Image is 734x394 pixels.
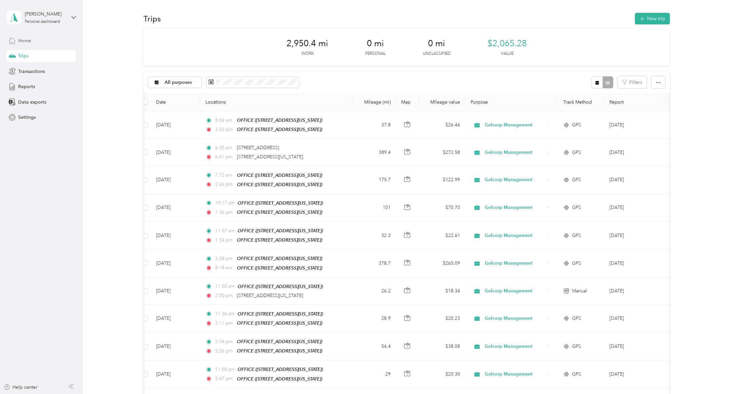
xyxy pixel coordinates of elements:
span: 3:38 pm [215,255,234,262]
span: OFFICE ([STREET_ADDRESS][US_STATE]) [237,237,322,243]
th: Locations [200,93,352,111]
td: 29 [352,360,396,388]
span: Reports [18,83,35,90]
span: Gelcorp Management [485,343,545,350]
span: GPS [572,176,581,183]
td: Aug 2025 [604,139,664,166]
span: Gelcorp Management [485,315,545,322]
span: Home [18,37,31,44]
span: OFFICE ([STREET_ADDRESS][US_STATE]) [238,200,323,206]
span: 8:06 am [215,117,234,124]
span: 2,950.4 mi [287,38,328,49]
td: $20.30 [419,360,465,388]
span: OFFICE ([STREET_ADDRESS][US_STATE]) [237,256,322,261]
span: Gelcorp Management [485,149,545,156]
span: OFFICE ([STREET_ADDRESS][US_STATE]) [237,127,322,132]
p: Personal [365,51,386,57]
span: Gelcorp Management [485,176,545,183]
span: 11:36 am [215,310,235,317]
span: 2:46 pm [215,181,234,188]
p: Unclassified [423,51,450,57]
span: GPS [572,343,581,350]
td: 101 [352,194,396,222]
span: OFFICE ([STREET_ADDRESS][US_STATE]) [237,173,322,178]
td: $18.34 [419,278,465,305]
td: 32.3 [352,222,396,249]
th: Mileage value [419,93,465,111]
span: 0 mi [428,38,445,49]
button: Filters [618,76,647,88]
td: $22.61 [419,222,465,249]
span: OFFICE ([STREET_ADDRESS][US_STATE]) [238,228,323,233]
td: Aug 2025 [604,111,664,139]
div: Personal dashboard [25,20,60,24]
span: [STREET_ADDRESS] [237,145,279,150]
td: Aug 2025 [604,166,664,194]
span: OFFICE ([STREET_ADDRESS][US_STATE]) [237,117,322,123]
th: Report [604,93,664,111]
span: GPS [572,371,581,378]
span: GPS [572,204,581,211]
span: GPS [572,121,581,129]
span: 7:12 am [215,172,234,179]
td: $70.70 [419,194,465,222]
td: $265.09 [419,249,465,277]
span: 1:36 pm [215,209,234,216]
td: $272.58 [419,139,465,166]
span: Gelcorp Management [485,371,545,378]
td: May 2025 [604,360,664,388]
span: Gelcorp Management [485,287,545,295]
td: $38.08 [419,333,465,360]
span: Gelcorp Management [485,232,545,239]
span: 5:47 pm [215,375,234,382]
span: Transactions [18,68,45,75]
span: $2,065.28 [487,38,527,49]
span: 5:26 pm [215,347,234,355]
span: 8:18 am [215,264,234,272]
span: 10:17 am [215,199,235,207]
td: [DATE] [151,194,200,222]
td: [DATE] [151,249,200,277]
span: 6:01 pm [215,153,234,161]
span: GPS [572,149,581,156]
span: Trips [18,52,28,59]
th: Track Method [558,93,604,111]
span: 2:34 pm [215,338,234,345]
span: Data exports [18,99,46,106]
span: OFFICE ([STREET_ADDRESS][US_STATE]) [237,265,322,271]
span: 11:08 am [215,366,235,373]
span: 2:11 pm [215,320,234,327]
td: 26.2 [352,278,396,305]
td: [DATE] [151,111,200,139]
td: $26.46 [419,111,465,139]
span: 0 mi [367,38,384,49]
span: OFFICE ([STREET_ADDRESS][US_STATE]) [238,311,323,316]
th: Date [151,93,200,111]
span: Settings [18,114,36,121]
th: Mileage (mi) [352,93,396,111]
span: 2:00 pm [215,292,234,299]
td: [DATE] [151,333,200,360]
span: 6:35 am [215,144,234,151]
span: [STREET_ADDRESS][US_STATE] [237,293,303,298]
span: GPS [572,315,581,322]
td: Jun 2025 [604,278,664,305]
span: 1:34 pm [215,237,234,244]
span: OFFICE ([STREET_ADDRESS][US_STATE]) [238,284,323,289]
span: GPS [572,232,581,239]
span: [STREET_ADDRESS][US_STATE] [237,154,303,160]
td: [DATE] [151,305,200,333]
span: Gelcorp Management [485,204,545,211]
h1: Trips [143,15,161,22]
th: Map [396,93,419,111]
span: 11:07 am [215,227,235,235]
td: [DATE] [151,222,200,249]
span: 11:00 am [215,283,235,290]
td: Jul 2025 [604,249,664,277]
span: OFFICE ([STREET_ADDRESS][US_STATE]) [237,348,322,353]
td: Jun 2025 [604,333,664,360]
td: 37.8 [352,111,396,139]
td: 378.7 [352,249,396,277]
span: Gelcorp Management [485,121,545,129]
td: Jun 2025 [604,305,664,333]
